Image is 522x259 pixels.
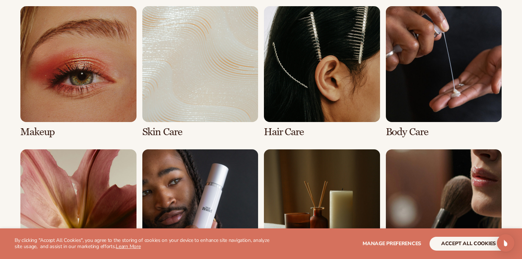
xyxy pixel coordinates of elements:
a: Learn More [116,243,141,250]
span: Manage preferences [363,240,421,247]
h3: Hair Care [264,126,380,138]
div: 4 / 8 [386,6,502,138]
div: 3 / 8 [264,6,380,138]
h3: Skin Care [142,126,258,138]
div: Open Intercom Messenger [497,234,514,252]
button: accept all cookies [430,237,507,251]
h3: Makeup [20,126,137,138]
h3: Body Care [386,126,502,138]
div: 1 / 8 [20,6,137,138]
button: Manage preferences [363,237,421,251]
p: By clicking "Accept All Cookies", you agree to the storing of cookies on your device to enhance s... [15,238,272,250]
div: 2 / 8 [142,6,258,138]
